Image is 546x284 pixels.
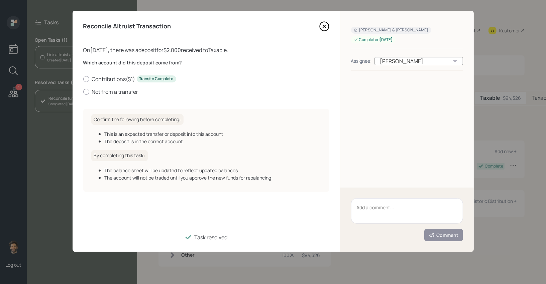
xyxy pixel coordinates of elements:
div: Assignee: [351,57,372,64]
h6: By completing this task: [91,150,148,161]
div: Comment [429,232,459,239]
div: [PERSON_NAME] & [PERSON_NAME] [354,27,429,33]
label: Which account did this deposit come from? [83,59,329,66]
div: Completed [DATE] [354,37,393,43]
h4: Reconcile Altruist Transaction [83,23,171,30]
label: Not from a transfer [83,88,329,95]
button: Comment [424,229,463,241]
div: Transfer Complete [139,76,174,82]
label: Contributions ( $1 ) [83,75,329,83]
div: Task resolved [194,233,227,241]
h6: Confirm the following before completing: [91,114,184,125]
div: The deposit is in the correct account [105,138,321,145]
div: The balance sheet will be updated to reflect updated balances [105,167,321,174]
div: The account will not be traded until you approve the new funds for rebalancing [105,174,321,181]
div: This is an expected transfer or deposit into this account [105,130,321,137]
div: [PERSON_NAME] [374,57,463,65]
div: On [DATE] , there was a deposit for $2,000 received to Taxable . [83,46,329,54]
